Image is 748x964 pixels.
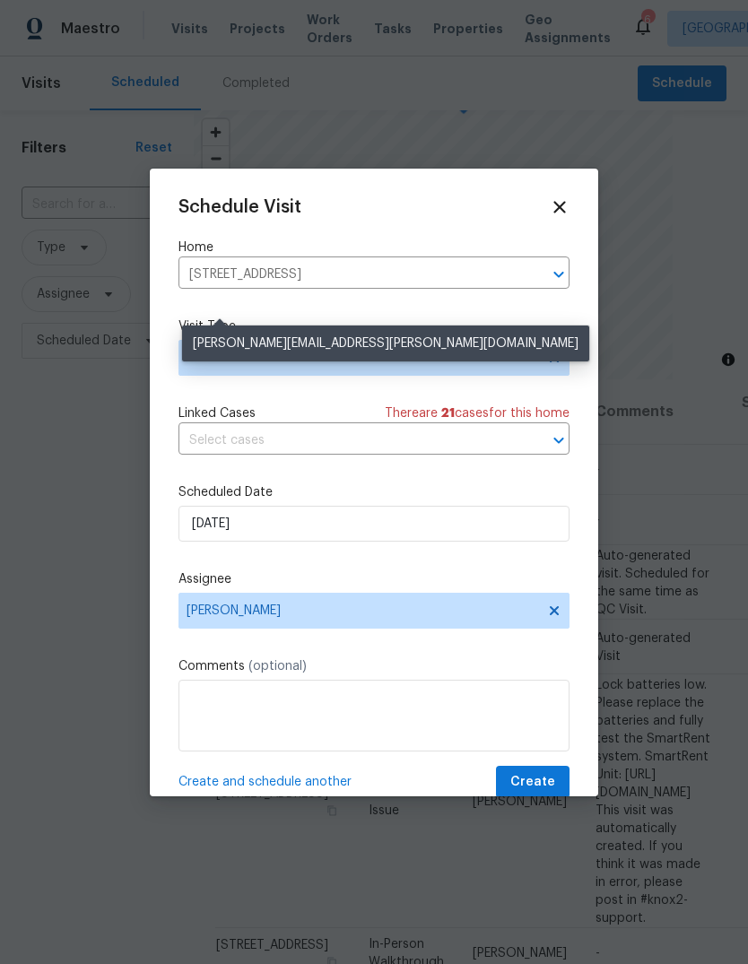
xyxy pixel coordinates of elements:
label: Comments [178,657,570,675]
span: Create [510,771,555,794]
input: M/D/YYYY [178,506,570,542]
button: Create [496,766,570,799]
span: Schedule Visit [178,198,301,216]
span: (optional) [248,660,307,673]
span: 21 [441,407,455,420]
label: Scheduled Date [178,483,570,501]
span: There are case s for this home [385,404,570,422]
label: Assignee [178,570,570,588]
input: Select cases [178,427,519,455]
span: Create and schedule another [178,773,352,791]
div: [PERSON_NAME][EMAIL_ADDRESS][PERSON_NAME][DOMAIN_NAME] [182,326,589,361]
button: Open [546,428,571,453]
label: Home [178,239,570,256]
span: Linked Cases [178,404,256,422]
input: Enter in an address [178,261,519,289]
label: Visit Type [178,317,570,335]
span: [PERSON_NAME] [187,604,538,618]
button: Open [546,262,571,287]
span: Close [550,197,570,217]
